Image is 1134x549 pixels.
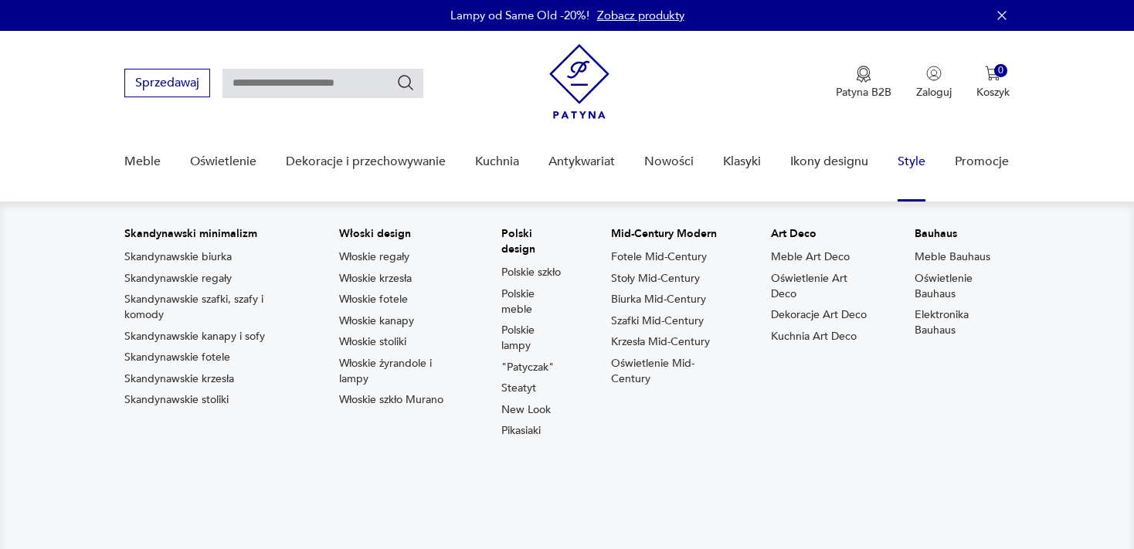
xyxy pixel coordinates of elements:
a: Szafki Mid-Century [611,313,704,329]
a: Polskie szkło [501,265,561,280]
a: Dekoracje i przechowywanie [286,132,446,191]
a: Promocje [955,132,1009,191]
p: Koszyk [976,85,1010,100]
a: Skandynawskie krzesła [124,371,234,387]
a: Oświetlenie Bauhaus [915,271,1009,302]
a: New Look [501,402,551,418]
a: "Patyczak" [501,360,554,375]
a: Ikony designu [790,132,868,191]
p: Art Deco [771,226,868,242]
a: Włoskie szkło Murano [339,392,443,408]
a: Fotele Mid-Century [611,249,707,265]
a: Meble [124,132,161,191]
button: Szukaj [396,73,415,92]
a: Włoskie fotele [339,292,408,307]
div: 0 [994,64,1007,77]
p: Włoski design [339,226,455,242]
a: Włoskie kanapy [339,313,414,329]
a: Oświetlenie Mid-Century [611,356,725,387]
a: Oświetlenie [190,132,256,191]
a: Skandynawskie kanapy i sofy [124,329,265,344]
a: Zobacz produkty [597,8,684,23]
p: Patyna B2B [836,85,891,100]
a: Oświetlenie Art Deco [771,271,868,302]
a: Skandynawskie biurka [124,249,232,265]
a: Steatyt [501,381,536,396]
img: Ikona koszyka [985,66,1000,81]
p: Lampy od Same Old -20%! [450,8,589,23]
a: Style [898,132,925,191]
a: Dekoracje Art Deco [771,307,867,323]
a: Włoskie stoliki [339,334,406,350]
a: Meble Art Deco [771,249,850,265]
a: Pikasiaki [501,423,541,439]
a: Włoskie krzesła [339,271,412,286]
img: Ikona medalu [856,66,871,83]
img: Ikonka użytkownika [926,66,942,81]
a: Nowości [644,132,694,191]
a: Polskie meble [501,286,565,317]
a: Sprzedawaj [124,79,210,90]
img: Patyna - sklep z meblami i dekoracjami vintage [549,44,609,119]
p: Zaloguj [916,85,952,100]
p: Polski design [501,226,565,257]
a: Skandynawskie fotele [124,350,230,365]
a: Meble Bauhaus [915,249,990,265]
p: Mid-Century Modern [611,226,725,242]
button: Zaloguj [916,66,952,100]
a: Biurka Mid-Century [611,292,706,307]
a: Włoskie regały [339,249,409,265]
a: Stoły Mid-Century [611,271,700,286]
button: 0Koszyk [976,66,1010,100]
p: Bauhaus [915,226,1009,242]
a: Skandynawskie regały [124,271,232,286]
a: Polskie lampy [501,323,565,354]
a: Kuchnia [475,132,519,191]
p: Skandynawski minimalizm [124,226,293,242]
button: Patyna B2B [836,66,891,100]
a: Kuchnia Art Deco [771,329,857,344]
button: Sprzedawaj [124,69,210,97]
a: Elektronika Bauhaus [915,307,1009,338]
a: Skandynawskie szafki, szafy i komody [124,292,293,323]
a: Krzesła Mid-Century [611,334,710,350]
a: Włoskie żyrandole i lampy [339,356,455,387]
a: Skandynawskie stoliki [124,392,229,408]
a: Antykwariat [548,132,615,191]
a: Klasyki [723,132,761,191]
a: Ikona medaluPatyna B2B [836,66,891,100]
